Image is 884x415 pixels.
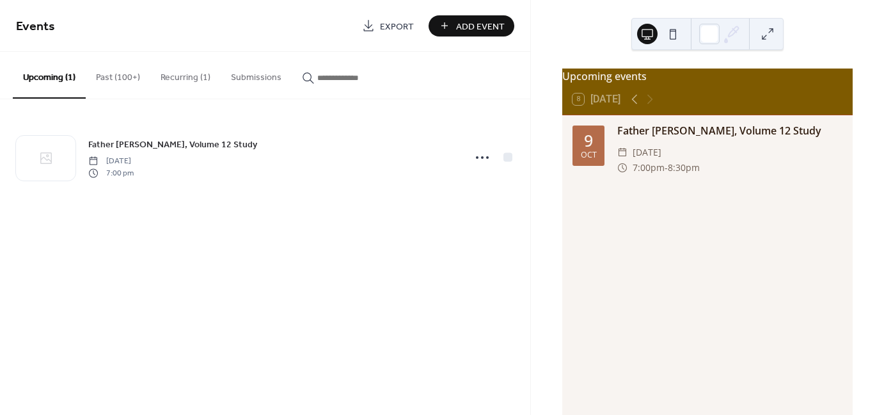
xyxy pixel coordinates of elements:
button: Submissions [221,52,292,97]
div: Father [PERSON_NAME], Volume 12 Study [617,123,842,138]
a: Export [352,15,423,37]
span: [DATE] [633,145,661,160]
span: Export [380,20,414,33]
button: Past (100+) [86,52,150,97]
span: 7:00 pm [88,167,134,179]
span: 7:00pm [633,160,665,175]
span: [DATE] [88,156,134,167]
span: 8:30pm [668,160,700,175]
span: Father [PERSON_NAME], Volume 12 Study [88,138,257,152]
div: ​ [617,145,627,160]
span: Add Event [456,20,505,33]
div: ​ [617,160,627,175]
div: 9 [584,133,593,149]
a: Father [PERSON_NAME], Volume 12 Study [88,137,257,152]
button: Upcoming (1) [13,52,86,99]
div: Upcoming events [562,69,853,84]
div: Oct [581,151,597,159]
button: Recurring (1) [150,52,221,97]
span: Events [16,14,55,39]
button: Add Event [429,15,514,37]
span: - [665,160,668,175]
